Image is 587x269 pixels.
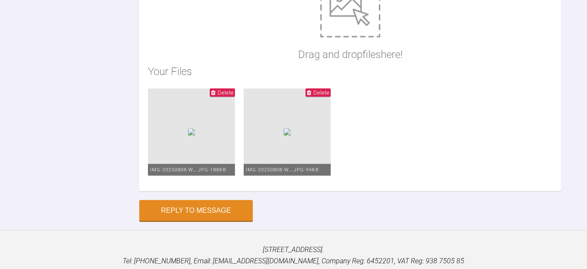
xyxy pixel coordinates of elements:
img: 6615df6b-5d06-4c64-aace-91b1b101d6fb [284,129,291,136]
button: Reply to Message [139,200,253,221]
span: IMG-20250808-W….jpg - 94KB [246,167,319,173]
span: Delete [218,89,234,96]
h2: Your Files [148,63,552,80]
img: 3f736b21-b3dc-4a76-8808-269e781adc46 [188,129,195,136]
p: Drag and drop files here! [298,46,403,63]
p: [STREET_ADDRESS]. Tel: [PHONE_NUMBER], Email: [EMAIL_ADDRESS][DOMAIN_NAME], Company Reg: 6452201,... [14,244,573,266]
span: IMG-20250808-W….jpg - 188KB [150,167,226,173]
span: Delete [313,89,329,96]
